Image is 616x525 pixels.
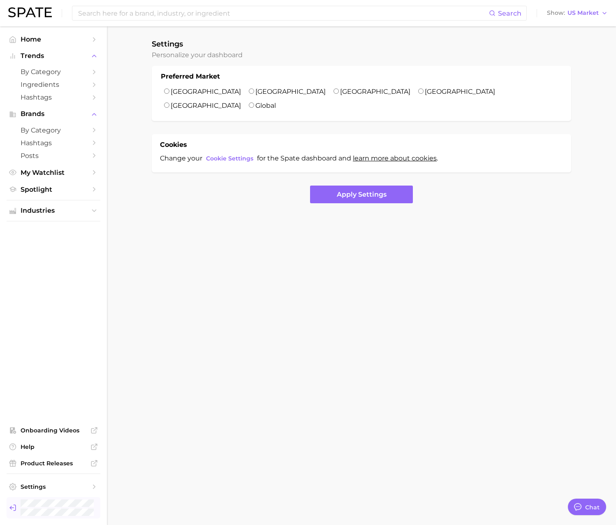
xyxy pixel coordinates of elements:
span: Spotlight [21,186,86,193]
label: [GEOGRAPHIC_DATA] [255,88,326,95]
a: Help [7,441,100,453]
span: Home [21,35,86,43]
h1: Settings [152,39,571,49]
img: SPATE [8,7,52,17]
button: Brands [7,108,100,120]
label: [GEOGRAPHIC_DATA] [171,88,241,95]
span: Hashtags [21,93,86,101]
span: Onboarding Videos [21,427,86,434]
span: Product Releases [21,460,86,467]
a: Ingredients [7,78,100,91]
span: Search [498,9,521,17]
span: by Category [21,68,86,76]
span: by Category [21,126,86,134]
span: Ingredients [21,81,86,88]
h1: Preferred Market [161,72,220,81]
a: by Category [7,65,100,78]
a: Hashtags [7,91,100,104]
a: My Watchlist [7,166,100,179]
span: Help [21,443,86,451]
button: Trends [7,50,100,62]
a: learn more about cookies [353,154,437,162]
h1: Cookies [160,140,187,150]
span: My Watchlist [21,169,86,177]
span: Posts [21,152,86,160]
button: Cookie Settings [204,153,255,164]
button: Industries [7,204,100,217]
span: US Market [567,11,599,15]
a: Product Releases [7,457,100,469]
button: ShowUS Market [545,8,610,19]
label: Global [255,102,276,109]
span: Trends [21,52,86,60]
input: Search here for a brand, industry, or ingredient [77,6,489,20]
a: Spotlight [7,183,100,196]
span: Settings [21,483,86,490]
span: Brands [21,110,86,118]
h2: Personalize your dashboard [152,51,571,59]
button: Apply Settings [310,186,413,203]
label: [GEOGRAPHIC_DATA] [425,88,495,95]
span: Hashtags [21,139,86,147]
span: Cookie Settings [206,155,253,162]
a: by Category [7,124,100,137]
a: Log out. Currently logged in as Pro User with e-mail spate.pro@test.test. [7,497,100,518]
label: [GEOGRAPHIC_DATA] [340,88,410,95]
a: Onboarding Videos [7,424,100,437]
a: Home [7,33,100,46]
a: Hashtags [7,137,100,149]
a: Posts [7,149,100,162]
label: [GEOGRAPHIC_DATA] [171,102,241,109]
span: Show [547,11,565,15]
span: Industries [21,207,86,214]
span: Change your for the Spate dashboard and . [160,154,438,162]
a: Settings [7,481,100,493]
